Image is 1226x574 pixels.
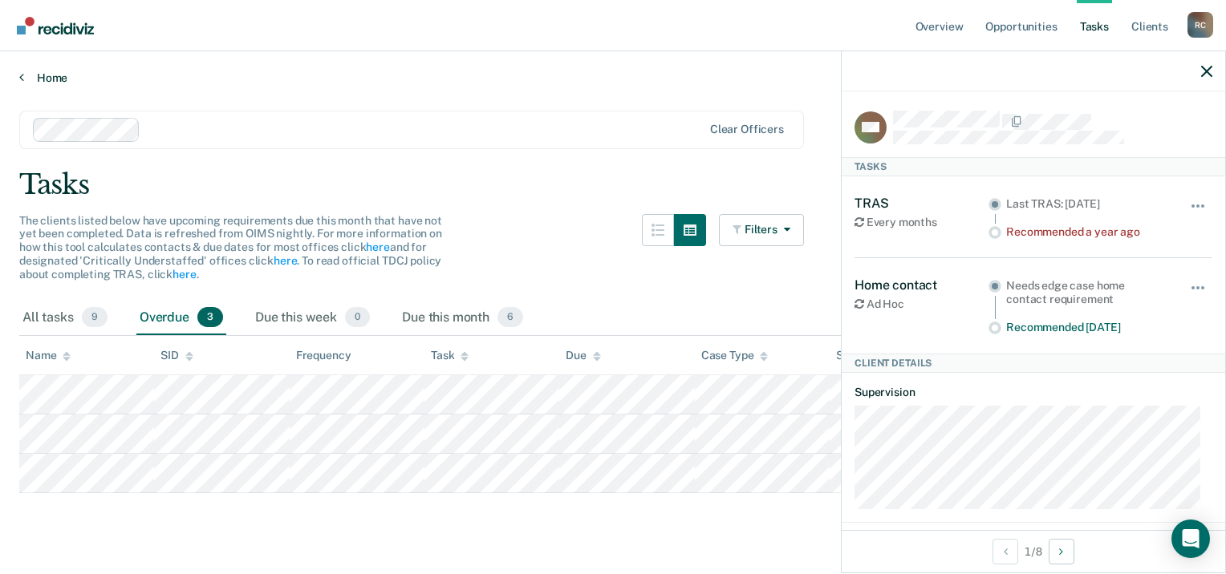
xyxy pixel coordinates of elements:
[26,349,71,362] div: Name
[719,214,804,246] button: Filters
[855,386,1212,399] dt: Supervision
[993,539,1018,564] button: Previous Client
[345,307,370,328] span: 0
[296,349,351,362] div: Frequency
[855,216,989,229] div: Every months
[1171,519,1210,558] div: Open Intercom Messenger
[19,214,442,281] span: The clients listed below have upcoming requirements due this month that have not yet been complet...
[836,349,941,362] div: Supervision Level
[701,349,769,362] div: Case Type
[1006,225,1167,239] div: Recommended a year ago
[17,17,94,34] img: Recidiviz
[173,268,196,281] a: here
[197,307,223,328] span: 3
[252,301,373,336] div: Due this week
[19,168,1207,201] div: Tasks
[1006,197,1167,211] div: Last TRAS: [DATE]
[855,196,989,211] div: TRAS
[842,530,1225,572] div: 1 / 8
[1187,12,1213,38] button: Profile dropdown button
[842,157,1225,176] div: Tasks
[1006,321,1167,334] div: Recommended [DATE]
[1187,12,1213,38] div: R C
[274,254,297,267] a: here
[842,354,1225,373] div: Client Details
[366,241,389,253] a: here
[1049,539,1074,564] button: Next Client
[19,71,1207,85] a: Home
[136,301,226,336] div: Overdue
[855,297,989,311] div: Ad Hoc
[566,349,601,362] div: Due
[160,349,193,362] div: SID
[431,349,469,362] div: Task
[399,301,526,336] div: Due this month
[82,307,108,328] span: 9
[497,307,523,328] span: 6
[855,277,989,293] div: Home contact
[1006,279,1167,306] div: Needs edge case home contact requirement
[710,123,784,136] div: Clear officers
[19,301,111,336] div: All tasks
